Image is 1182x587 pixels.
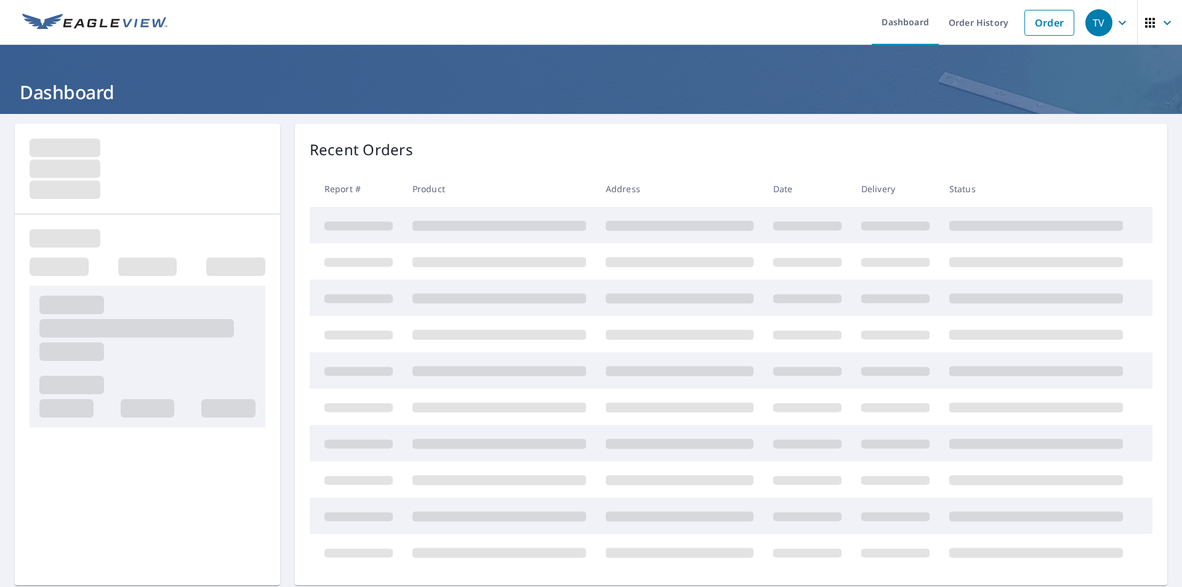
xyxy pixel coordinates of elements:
th: Product [403,171,596,207]
h1: Dashboard [15,79,1167,105]
th: Date [763,171,851,207]
a: Order [1024,10,1074,36]
p: Recent Orders [310,139,413,161]
th: Report # [310,171,403,207]
img: EV Logo [22,14,167,32]
div: TV [1085,9,1112,36]
th: Status [939,171,1133,207]
th: Delivery [851,171,939,207]
th: Address [596,171,763,207]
